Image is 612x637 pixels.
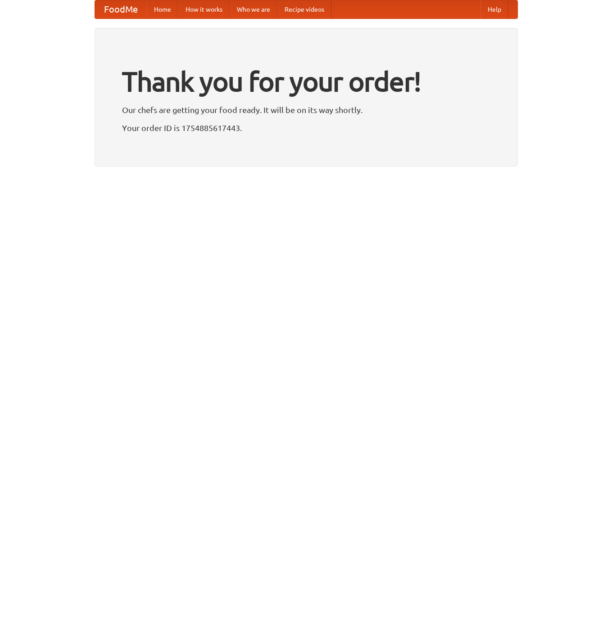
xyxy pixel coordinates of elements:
p: Your order ID is 1754885617443. [122,121,490,135]
a: Help [481,0,508,18]
a: Who we are [230,0,277,18]
p: Our chefs are getting your food ready. It will be on its way shortly. [122,103,490,117]
a: FoodMe [95,0,147,18]
h1: Thank you for your order! [122,60,490,103]
a: Recipe videos [277,0,331,18]
a: How it works [178,0,230,18]
a: Home [147,0,178,18]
